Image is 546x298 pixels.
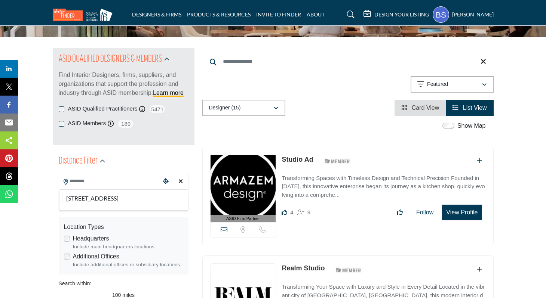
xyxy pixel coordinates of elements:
a: ABOUT [307,11,325,18]
label: Headquarters [73,234,109,243]
img: Site Logo [53,9,116,21]
span: 9 [307,209,310,215]
p: Find Interior Designers, firms, suppliers, and organizations that support the profession and indu... [59,71,188,97]
h2: ASID QUALIFIED DESIGNERS & MEMBERS [59,53,162,66]
h2: Distance Filter [59,155,98,168]
button: View Profile [442,205,482,220]
button: Featured [411,76,494,93]
button: Show hide supplier dropdown [433,6,449,23]
li: Card View [395,100,446,116]
p: Studio Ad [282,155,313,165]
a: Transforming Spaces with Timeless Design and Technical Precision Founded in [DATE], this innovati... [282,170,485,199]
p: Designer (15) [209,104,241,112]
div: Search within: [59,280,188,288]
a: Add To List [477,158,482,164]
h5: [PERSON_NAME] [452,11,494,18]
div: Clear search location [175,174,186,190]
img: ASID Members Badge Icon [332,265,365,274]
div: Include additional offices or subsidiary locations [73,261,183,268]
span: 189 [117,119,134,128]
input: Search Keyword [202,53,494,71]
img: ASID Members Badge Icon [320,156,354,166]
img: Studio Ad [211,155,276,215]
div: Followers [297,208,310,217]
input: Search Location [59,174,160,189]
input: ASID Members checkbox [59,121,64,127]
a: Search [340,9,359,21]
label: ASID Members [68,119,106,128]
a: Add To List [477,266,482,273]
h5: DESIGN YOUR LISTING [374,11,429,18]
label: Additional Offices [73,252,119,261]
a: View Card [401,105,439,111]
div: Search Location [59,189,188,211]
a: PRODUCTS & RESOURCES [187,11,251,18]
button: Designer (15) [202,100,285,116]
a: Studio Ad [282,156,313,163]
label: Show Map [457,121,486,130]
span: List View [463,105,487,111]
div: Location Types [64,223,183,232]
span: 4 [290,209,293,215]
li: List View [446,100,493,116]
p: Featured [427,81,448,88]
a: ASID Firm Partner [211,155,276,223]
label: ASID Qualified Practitioners [68,105,138,113]
a: Learn more [153,90,184,96]
button: Like listing [392,205,408,220]
div: Include main headquarters locations [73,243,183,251]
div: Choose your current location [160,174,171,190]
a: View List [453,105,487,111]
button: Follow [411,205,438,220]
div: DESIGN YOUR LISTING [364,10,429,19]
li: [STREET_ADDRESS] [62,192,185,202]
p: Realm Studio [282,263,325,273]
input: ASID Qualified Practitioners checkbox [59,106,64,112]
a: Realm Studio [282,264,325,272]
a: INVITE TO FINDER [256,11,301,18]
span: ASID Firm Partner [226,215,260,222]
a: DESIGNERS & FIRMS [132,11,181,18]
i: Likes [282,209,287,215]
p: Transforming Spaces with Timeless Design and Technical Precision Founded in [DATE], this innovati... [282,174,485,199]
span: 100 miles [112,292,135,298]
span: 5471 [149,105,166,114]
span: Card View [412,105,439,111]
